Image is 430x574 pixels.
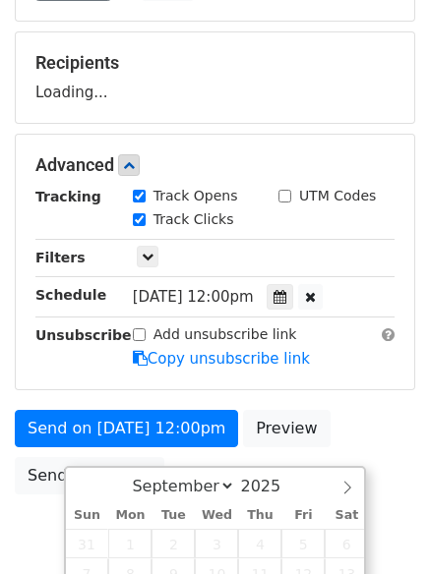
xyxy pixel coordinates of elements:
span: September 5, 2025 [281,529,325,558]
a: Send Test Email [15,457,164,494]
span: September 2, 2025 [152,529,195,558]
span: August 31, 2025 [66,529,109,558]
strong: Unsubscribe [35,327,132,343]
a: Copy unsubscribe link [133,350,310,368]
strong: Filters [35,250,86,265]
span: Tue [152,509,195,522]
label: Add unsubscribe link [154,324,297,345]
span: Fri [281,509,325,522]
div: Loading... [35,52,395,103]
h5: Recipients [35,52,395,74]
span: [DATE] 12:00pm [133,288,254,306]
label: UTM Codes [299,186,376,206]
h5: Advanced [35,154,395,176]
span: Mon [108,509,152,522]
span: September 1, 2025 [108,529,152,558]
input: Year [235,477,306,495]
span: Sun [66,509,109,522]
span: September 3, 2025 [195,529,238,558]
strong: Tracking [35,189,101,204]
span: September 4, 2025 [238,529,281,558]
span: September 6, 2025 [325,529,368,558]
strong: Schedule [35,287,106,303]
span: Thu [238,509,281,522]
span: Wed [195,509,238,522]
span: Sat [325,509,368,522]
iframe: Chat Widget [332,480,430,574]
label: Track Opens [154,186,238,206]
label: Track Clicks [154,209,234,230]
a: Send on [DATE] 12:00pm [15,410,238,447]
a: Preview [243,410,330,447]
